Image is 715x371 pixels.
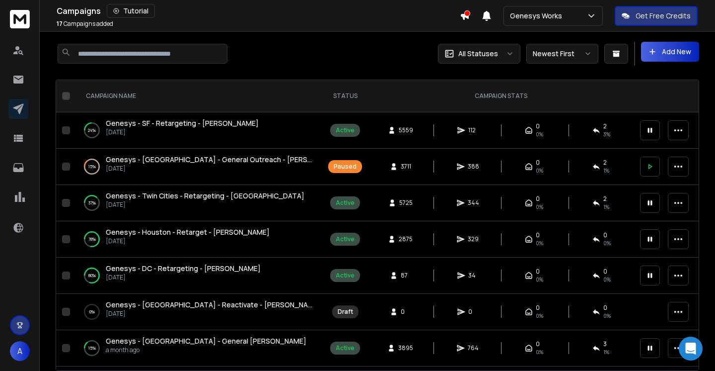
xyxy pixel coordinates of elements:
[603,268,607,276] span: 0
[88,198,96,208] p: 37 %
[536,167,543,175] span: 0%
[106,300,321,309] span: Genesys - [GEOGRAPHIC_DATA] - Reactivate - [PERSON_NAME]
[88,271,96,280] p: 80 %
[106,300,312,310] a: Genesys - [GEOGRAPHIC_DATA] - Reactivate - [PERSON_NAME]
[536,231,540,239] span: 0
[106,310,312,318] p: [DATE]
[526,44,598,64] button: Newest First
[401,163,411,171] span: 3711
[10,341,30,361] button: A
[106,336,306,346] a: Genesys - [GEOGRAPHIC_DATA] - General [PERSON_NAME]
[336,199,355,207] div: Active
[603,167,609,175] span: 1 %
[399,235,413,243] span: 2875
[106,155,312,165] a: Genesys - [GEOGRAPHIC_DATA] - General Outreach - [PERSON_NAME]
[107,4,155,18] button: Tutorial
[88,125,96,135] p: 24 %
[74,80,322,112] th: CAMPAIGN NAME
[536,203,543,211] span: 0%
[401,272,411,279] span: 87
[106,201,304,209] p: [DATE]
[74,330,322,367] td: 15%Genesys - [GEOGRAPHIC_DATA] - General [PERSON_NAME]a month ago
[106,346,306,354] p: a month ago
[106,191,304,200] span: Genesys - Twin Cities - Retargeting - [GEOGRAPHIC_DATA]
[510,11,566,21] p: Genesys Works
[401,308,411,316] span: 0
[88,162,96,172] p: 15 %
[615,6,698,26] button: Get Free Credits
[89,307,95,317] p: 0 %
[368,80,634,112] th: CAMPAIGN STATS
[536,159,540,167] span: 0
[468,272,478,279] span: 34
[458,49,498,59] p: All Statuses
[468,126,478,134] span: 112
[106,155,344,164] span: Genesys - [GEOGRAPHIC_DATA] - General Outreach - [PERSON_NAME]
[603,122,607,130] span: 2
[336,126,355,134] div: Active
[74,185,322,221] td: 37%Genesys - Twin Cities - Retargeting - [GEOGRAPHIC_DATA][DATE]
[603,203,609,211] span: 1 %
[536,122,540,130] span: 0
[106,227,270,237] a: Genesys - Houston - Retarget - [PERSON_NAME]
[338,308,353,316] div: Draft
[57,19,63,28] span: 17
[468,308,478,316] span: 0
[536,312,543,320] span: 0%
[106,274,261,281] p: [DATE]
[468,344,479,352] span: 764
[536,130,543,138] span: 0%
[399,199,413,207] span: 5725
[679,337,703,361] div: Open Intercom Messenger
[536,239,543,247] span: 0%
[74,258,322,294] td: 80%Genesys - DC - Retargeting - [PERSON_NAME][DATE]
[57,20,113,28] p: Campaigns added
[603,304,607,312] span: 0
[334,163,357,171] div: Paused
[536,276,543,283] span: 0%
[74,112,322,149] td: 24%Genesys - SF - Retargeting - [PERSON_NAME][DATE]
[336,272,355,279] div: Active
[468,199,479,207] span: 344
[106,191,304,201] a: Genesys - Twin Cities - Retargeting - [GEOGRAPHIC_DATA]
[106,128,259,136] p: [DATE]
[536,195,540,203] span: 0
[106,336,306,346] span: Genesys - [GEOGRAPHIC_DATA] - General [PERSON_NAME]
[106,237,270,245] p: [DATE]
[106,264,261,274] a: Genesys - DC - Retargeting - [PERSON_NAME]
[536,304,540,312] span: 0
[641,42,699,62] button: Add New
[603,130,610,138] span: 3 %
[603,348,609,356] span: 1 %
[106,227,270,237] span: Genesys - Houston - Retarget - [PERSON_NAME]
[603,195,607,203] span: 2
[57,4,460,18] div: Campaigns
[603,231,607,239] span: 0
[603,276,611,283] span: 0 %
[468,163,479,171] span: 388
[536,348,543,356] span: 0%
[88,234,96,244] p: 78 %
[636,11,691,21] p: Get Free Credits
[468,235,479,243] span: 329
[399,126,413,134] span: 5559
[74,221,322,258] td: 78%Genesys - Houston - Retarget - [PERSON_NAME][DATE]
[88,343,96,353] p: 15 %
[536,340,540,348] span: 0
[322,80,368,112] th: STATUS
[106,118,259,128] a: Genesys - SF - Retargeting - [PERSON_NAME]
[536,268,540,276] span: 0
[74,149,322,185] td: 15%Genesys - [GEOGRAPHIC_DATA] - General Outreach - [PERSON_NAME][DATE]
[603,312,611,320] span: 0%
[336,344,355,352] div: Active
[398,344,413,352] span: 3895
[603,340,607,348] span: 3
[106,165,312,173] p: [DATE]
[603,239,611,247] span: 0 %
[603,159,607,167] span: 2
[74,294,322,330] td: 0%Genesys - [GEOGRAPHIC_DATA] - Reactivate - [PERSON_NAME][DATE]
